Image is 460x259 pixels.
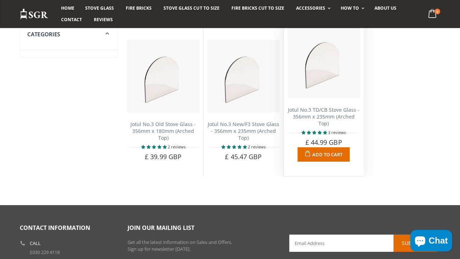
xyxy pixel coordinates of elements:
span: Home [61,5,74,11]
span: 5.00 stars [302,130,328,135]
span: £ 39.99 GBP [145,152,181,161]
span: Reviews [94,17,113,23]
a: 0330 229 4118 [30,249,60,255]
span: Fire Bricks [126,5,152,11]
span: Fire Bricks Cut To Size [231,5,284,11]
span: About us [374,5,396,11]
a: Stove Glass [80,3,119,14]
span: £ 45.47 GBP [225,152,262,161]
a: Fire Bricks Cut To Size [226,3,290,14]
a: Jotul No.3 New/F3 Stove Glass - 356mm x 235mm (Arched Top) [208,121,279,141]
span: 2 reviews [248,144,266,149]
button: Subscribe [394,235,437,252]
span: 5.00 stars [141,144,168,149]
span: Stove Glass Cut To Size [164,5,219,11]
span: 3 reviews [328,130,346,135]
span: Add to Cart [312,151,342,158]
a: Reviews [88,14,118,26]
a: Accessories [291,3,334,14]
p: Get all the latest information on Sales and Offers. Sign up for newsletter [DATE]. [128,239,279,253]
span: 2 reviews [168,144,185,149]
img: Jotul No.3 TD/CB Shaped Stove Glass [287,26,360,98]
span: Categories [27,31,60,38]
a: Jotul No.3 Old Stove Glass - 356mm x 180mm (Arched Top) [130,121,196,141]
img: Stove Glass Replacement [20,8,49,20]
a: Home [56,3,80,14]
a: Fire Bricks [120,3,157,14]
span: Stove Glass [85,5,114,11]
input: Email Address [289,235,437,252]
b: Call [30,241,41,246]
a: 0 [425,7,440,21]
span: Contact Information [20,224,90,232]
a: About us [369,3,402,14]
span: 0 [434,9,440,14]
span: Join our mailing list [128,224,194,232]
inbox-online-store-chat: Shopify online store chat [408,230,454,253]
a: How To [335,3,368,14]
img: Jotul No.3 Old stove glass with an arched top [127,40,199,112]
span: Accessories [296,5,325,11]
a: Stove Glass Cut To Size [158,3,225,14]
a: Jotul No.3 TD/CB Stove Glass - 356mm x 235mm (Arched Top) [288,106,359,127]
img: Jotul No.3 New/F3 arched top stove glass [207,40,280,112]
span: 5.00 stars [221,144,248,149]
a: Contact [56,14,87,26]
button: Add to Cart [298,147,350,162]
span: £ 44.99 GBP [305,138,342,147]
span: How To [341,5,359,11]
span: Contact [61,17,82,23]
